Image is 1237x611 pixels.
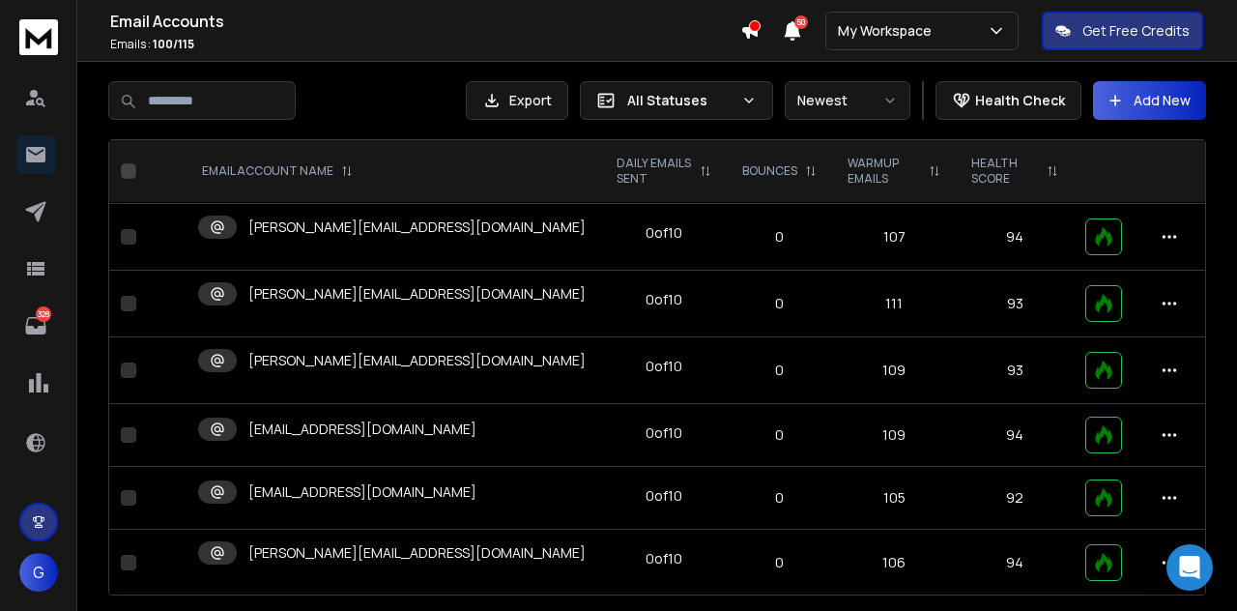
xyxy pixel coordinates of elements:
[794,15,808,29] span: 50
[153,36,194,52] span: 100 / 115
[832,271,956,337] td: 111
[19,553,58,592] button: G
[1093,81,1206,120] button: Add New
[19,19,58,55] img: logo
[248,420,476,439] p: [EMAIL_ADDRESS][DOMAIN_NAME]
[738,425,820,445] p: 0
[738,488,820,508] p: 0
[785,81,910,120] button: Newest
[248,218,586,237] p: [PERSON_NAME][EMAIL_ADDRESS][DOMAIN_NAME]
[248,543,586,563] p: [PERSON_NAME][EMAIL_ADDRESS][DOMAIN_NAME]
[832,204,956,271] td: 107
[617,156,692,187] p: DAILY EMAILS SENT
[646,290,682,309] div: 0 of 10
[848,156,921,187] p: WARMUP EMAILS
[832,467,956,530] td: 105
[1166,544,1213,591] div: Open Intercom Messenger
[738,553,820,572] p: 0
[956,337,1074,404] td: 93
[202,163,353,179] div: EMAIL ACCOUNT NAME
[956,404,1074,467] td: 94
[36,306,51,322] p: 328
[646,223,682,243] div: 0 of 10
[971,156,1039,187] p: HEALTH SCORE
[832,404,956,467] td: 109
[646,549,682,568] div: 0 of 10
[110,37,740,52] p: Emails :
[956,204,1074,271] td: 94
[956,467,1074,530] td: 92
[646,486,682,506] div: 0 of 10
[248,482,476,502] p: [EMAIL_ADDRESS][DOMAIN_NAME]
[975,91,1065,110] p: Health Check
[832,337,956,404] td: 109
[248,351,586,370] p: [PERSON_NAME][EMAIL_ADDRESS][DOMAIN_NAME]
[956,530,1074,596] td: 94
[832,530,956,596] td: 106
[838,21,939,41] p: My Workspace
[1082,21,1190,41] p: Get Free Credits
[956,271,1074,337] td: 93
[738,227,820,247] p: 0
[627,91,734,110] p: All Statuses
[16,306,55,345] a: 328
[646,423,682,443] div: 0 of 10
[466,81,568,120] button: Export
[935,81,1081,120] button: Health Check
[646,357,682,376] div: 0 of 10
[738,361,820,380] p: 0
[1042,12,1203,50] button: Get Free Credits
[248,284,586,304] p: [PERSON_NAME][EMAIL_ADDRESS][DOMAIN_NAME]
[110,10,740,33] h1: Email Accounts
[742,163,797,179] p: BOUNCES
[738,294,820,313] p: 0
